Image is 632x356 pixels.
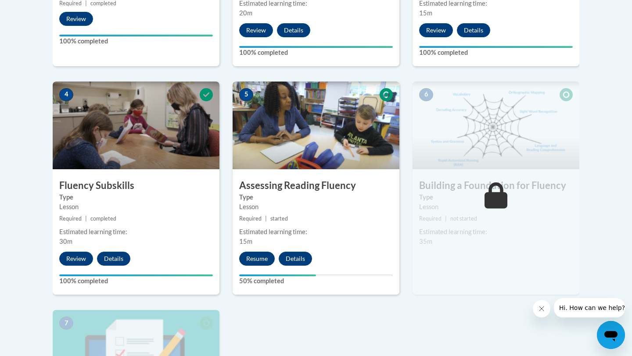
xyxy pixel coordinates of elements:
button: Review [239,23,273,37]
span: 35m [419,238,432,245]
label: 100% completed [419,48,573,57]
span: 4 [59,88,73,101]
div: Estimated learning time: [59,227,213,237]
span: 15m [419,9,432,17]
h3: Assessing Reading Fluency [233,179,399,192]
img: Course Image [233,82,399,169]
button: Review [59,12,93,26]
label: 100% completed [59,36,213,46]
img: Course Image [53,82,219,169]
div: Your progress [59,35,213,36]
button: Review [419,23,453,37]
div: Your progress [239,46,393,48]
span: 20m [239,9,252,17]
label: 50% completed [239,276,393,286]
button: Details [279,252,312,266]
div: Estimated learning time: [239,227,393,237]
button: Details [457,23,490,37]
span: | [85,215,87,222]
div: Your progress [59,274,213,276]
button: Review [59,252,93,266]
span: Required [239,215,262,222]
span: started [270,215,288,222]
span: 7 [59,317,73,330]
button: Resume [239,252,275,266]
div: Estimated learning time: [419,227,573,237]
div: Lesson [239,202,393,212]
button: Details [97,252,130,266]
span: 5 [239,88,253,101]
label: 100% completed [59,276,213,286]
span: 30m [59,238,72,245]
span: not started [450,215,477,222]
h3: Fluency Subskills [53,179,219,192]
span: 15m [239,238,252,245]
label: Type [239,192,393,202]
span: Required [419,215,442,222]
iframe: Close message [533,300,550,317]
div: Lesson [419,202,573,212]
span: Required [59,215,82,222]
div: Your progress [419,46,573,48]
span: 6 [419,88,433,101]
div: Lesson [59,202,213,212]
iframe: Message from company [554,298,625,317]
span: | [445,215,447,222]
div: Your progress [239,274,316,276]
label: Type [419,192,573,202]
span: completed [90,215,116,222]
label: Type [59,192,213,202]
iframe: Button to launch messaging window [597,321,625,349]
h3: Building a Foundation for Fluency [413,179,579,192]
span: | [265,215,267,222]
button: Details [277,23,310,37]
label: 100% completed [239,48,393,57]
img: Course Image [413,82,579,169]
